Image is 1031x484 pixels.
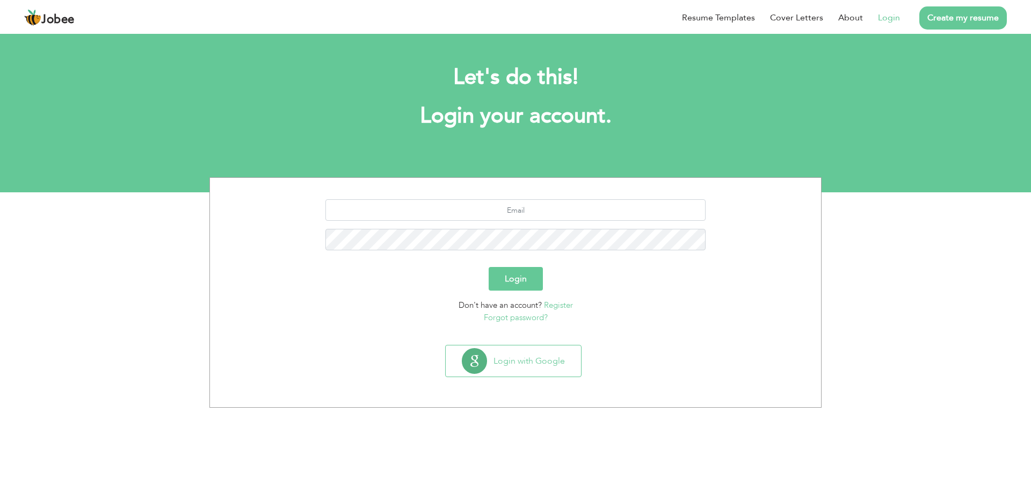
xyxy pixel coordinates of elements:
img: jobee.io [24,9,41,26]
input: Email [325,199,706,221]
a: Cover Letters [770,11,823,24]
a: Resume Templates [682,11,755,24]
h2: Let's do this! [226,63,805,91]
a: Jobee [24,9,75,26]
a: About [838,11,863,24]
a: Create my resume [919,6,1007,30]
a: Login [878,11,900,24]
button: Login [489,267,543,291]
button: Login with Google [446,345,581,377]
span: Jobee [41,14,75,26]
h1: Login your account. [226,102,805,130]
span: Don't have an account? [459,300,542,310]
a: Forgot password? [484,312,548,323]
a: Register [544,300,573,310]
